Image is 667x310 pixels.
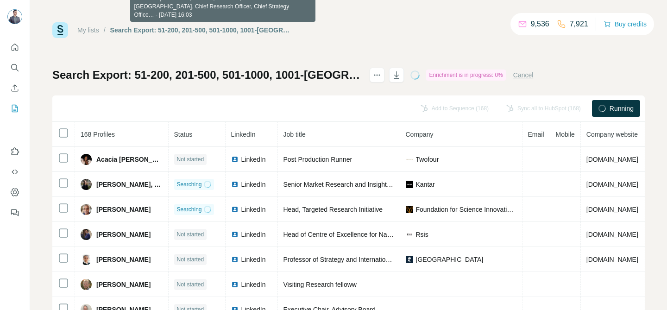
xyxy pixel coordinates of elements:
span: Searching [177,205,202,214]
img: Avatar [81,179,92,190]
a: My lists [77,26,99,34]
span: 168 Profiles [81,131,115,138]
span: Senior Market Research and Insights Manager [283,181,417,188]
span: LinkedIn [241,230,266,239]
span: Head, Targeted Research Initiative [283,206,383,213]
img: Avatar [7,9,22,24]
span: [PERSON_NAME], PhD [96,180,163,189]
span: Twofour [416,155,439,164]
button: Buy credits [604,18,647,31]
span: [PERSON_NAME] [96,205,151,214]
span: Job title [283,131,306,138]
span: Email [528,131,544,138]
span: [PERSON_NAME] [96,255,151,264]
img: company-logo [406,156,413,163]
img: Avatar [81,254,92,265]
span: LinkedIn [241,180,266,189]
span: [DOMAIN_NAME] [586,206,638,213]
button: Use Surfe API [7,164,22,180]
span: Status [174,131,193,138]
span: Not started [177,255,204,264]
span: Mobile [556,131,575,138]
h1: Search Export: 51-200, 201-500, 501-1000, 1001-[GEOGRAPHIC_DATA], Chief Research Officer, Chief S... [52,68,361,82]
img: Avatar [81,154,92,165]
span: Rsis [416,230,428,239]
span: Kantar [416,180,435,189]
span: Not started [177,155,204,164]
span: LinkedIn [231,131,256,138]
div: Enrichment is in progress: 0% [426,70,505,81]
span: Foundation for Science Innovation and Development [GEOGRAPHIC_DATA] [GEOGRAPHIC_DATA] [416,205,516,214]
span: Head of Centre of Excellence for National Security, Future Issues in Technology, Digital Impact [283,231,554,238]
img: LinkedIn logo [231,231,239,238]
p: 7,921 [570,19,588,30]
button: My lists [7,100,22,117]
button: Search [7,59,22,76]
span: [DOMAIN_NAME] [586,156,638,163]
span: Searching [177,180,202,189]
img: LinkedIn logo [231,281,239,288]
span: Running [610,104,634,113]
li: / [104,25,106,35]
span: [PERSON_NAME] [96,230,151,239]
img: Avatar [81,229,92,240]
img: LinkedIn logo [231,206,239,213]
img: Surfe Logo [52,22,68,38]
span: Visiting Research felloww [283,281,357,288]
span: Company website [586,131,638,138]
span: [PERSON_NAME] [96,280,151,289]
span: [DOMAIN_NAME] [586,181,638,188]
img: company-logo [406,181,413,188]
img: company-logo [406,206,413,213]
span: Not started [177,280,204,289]
img: Avatar [81,279,92,290]
span: LinkedIn [241,255,266,264]
span: [DOMAIN_NAME] [586,256,638,263]
button: Dashboard [7,184,22,201]
img: LinkedIn logo [231,181,239,188]
button: Enrich CSV [7,80,22,96]
button: Use Surfe on LinkedIn [7,143,22,160]
span: LinkedIn [241,205,266,214]
span: Company [406,131,434,138]
span: [DOMAIN_NAME] [586,231,638,238]
span: Professor of Strategy and International Business [283,256,422,263]
span: Acacia [PERSON_NAME] [96,155,163,164]
img: company-logo [406,256,413,263]
img: company-logo [406,231,413,238]
button: Cancel [513,70,534,80]
button: actions [370,68,384,82]
button: Feedback [7,204,22,221]
span: LinkedIn [241,280,266,289]
img: LinkedIn logo [231,156,239,163]
span: Not started [177,230,204,239]
span: LinkedIn [241,155,266,164]
img: Avatar [81,204,92,215]
p: 9,536 [531,19,549,30]
button: Quick start [7,39,22,56]
span: [GEOGRAPHIC_DATA] [416,255,484,264]
img: LinkedIn logo [231,256,239,263]
div: Search Export: 51-200, 201-500, 501-1000, 1001-[GEOGRAPHIC_DATA], Chief Research Officer, Chief S... [110,25,294,35]
span: Post Production Runner [283,156,352,163]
